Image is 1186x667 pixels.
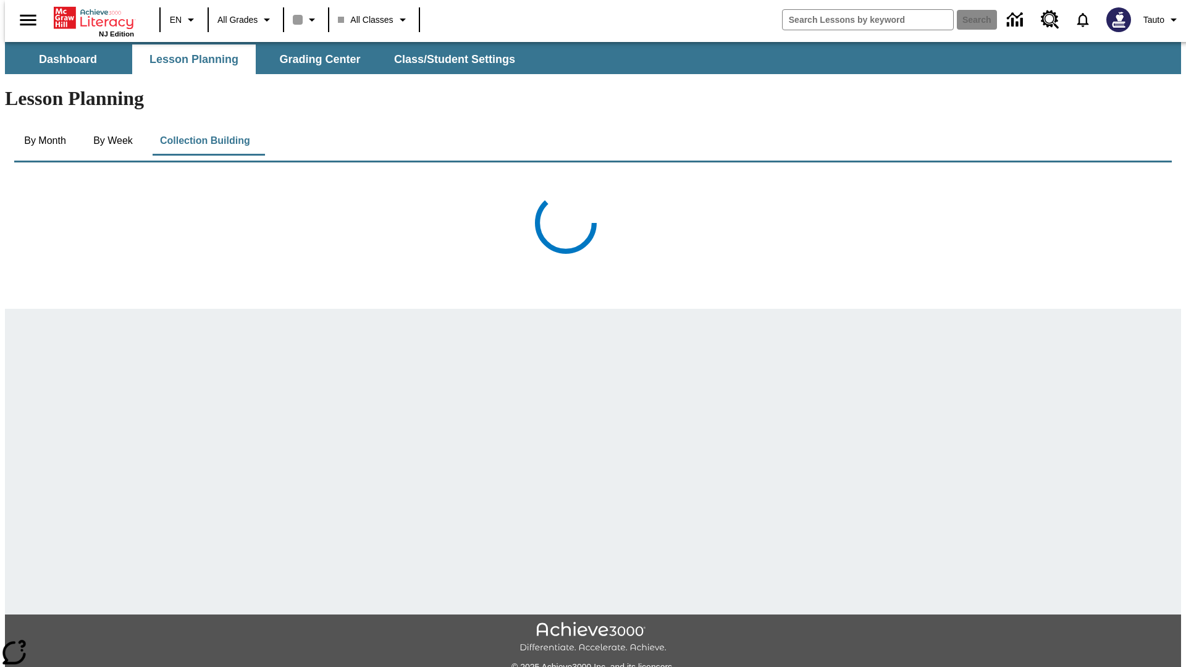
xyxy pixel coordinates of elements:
[1067,4,1099,36] a: Notifications
[5,44,526,74] div: SubNavbar
[338,14,393,27] span: All Classes
[279,52,360,67] span: Grading Center
[1033,3,1067,36] a: Resource Center, Will open in new tab
[5,87,1181,110] h1: Lesson Planning
[212,9,279,31] button: Grade: All Grades, Select a grade
[10,2,46,38] button: Open side menu
[99,30,134,38] span: NJ Edition
[170,14,182,27] span: EN
[149,52,238,67] span: Lesson Planning
[1143,14,1164,27] span: Tauto
[54,4,134,38] div: Home
[1138,9,1186,31] button: Profile/Settings
[132,44,256,74] button: Lesson Planning
[384,44,525,74] button: Class/Student Settings
[783,10,953,30] input: search field
[82,126,144,156] button: By Week
[14,126,76,156] button: By Month
[217,14,258,27] span: All Grades
[519,622,667,653] img: Achieve3000 Differentiate Accelerate Achieve
[1106,7,1131,32] img: Avatar
[5,42,1181,74] div: SubNavbar
[1099,4,1138,36] button: Select a new avatar
[258,44,382,74] button: Grading Center
[333,9,414,31] button: Class: All Classes, Select your class
[164,9,204,31] button: Language: EN, Select a language
[6,44,130,74] button: Dashboard
[54,6,134,30] a: Home
[150,126,260,156] button: Collection Building
[394,52,515,67] span: Class/Student Settings
[999,3,1033,37] a: Data Center
[39,52,97,67] span: Dashboard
